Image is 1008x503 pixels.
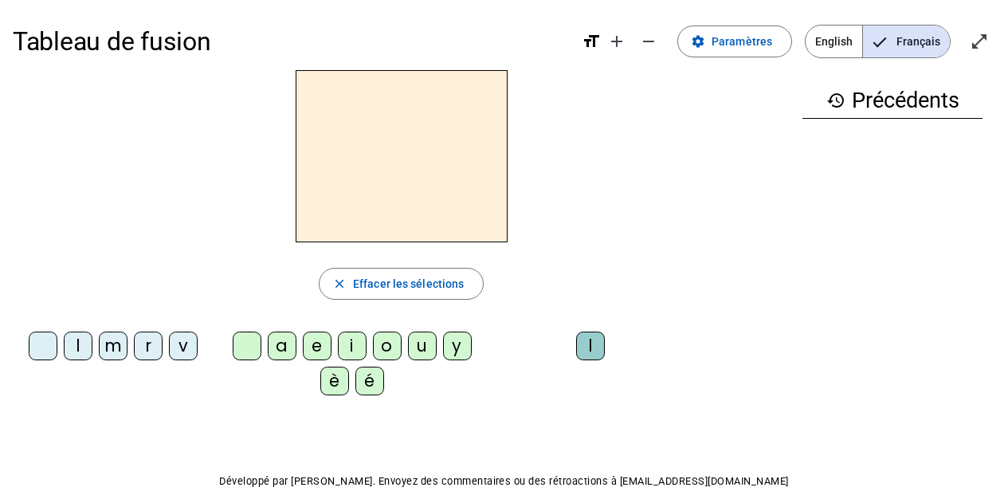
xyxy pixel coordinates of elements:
[607,32,626,51] mat-icon: add
[319,268,484,300] button: Effacer les sélections
[863,26,950,57] span: Français
[408,332,437,360] div: u
[169,332,198,360] div: v
[582,32,601,51] mat-icon: format_size
[805,25,951,58] mat-button-toggle-group: Language selection
[332,277,347,291] mat-icon: close
[99,332,127,360] div: m
[373,332,402,360] div: o
[712,32,772,51] span: Paramètres
[806,26,862,57] span: English
[576,332,605,360] div: l
[338,332,367,360] div: i
[826,91,845,110] mat-icon: history
[268,332,296,360] div: a
[963,26,995,57] button: Entrer en plein écran
[691,34,705,49] mat-icon: settings
[601,26,633,57] button: Augmenter la taille de la police
[320,367,349,395] div: è
[633,26,665,57] button: Diminuer la taille de la police
[64,332,92,360] div: l
[443,332,472,360] div: y
[353,274,464,293] span: Effacer les sélections
[13,16,569,67] h1: Tableau de fusion
[134,332,163,360] div: r
[639,32,658,51] mat-icon: remove
[303,332,331,360] div: e
[13,472,995,491] p: Développé par [PERSON_NAME]. Envoyez des commentaires ou des rétroactions à [EMAIL_ADDRESS][DOMAI...
[970,32,989,51] mat-icon: open_in_full
[355,367,384,395] div: é
[802,83,983,119] h3: Précédents
[677,26,792,57] button: Paramètres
